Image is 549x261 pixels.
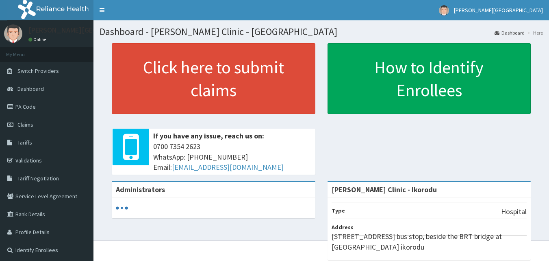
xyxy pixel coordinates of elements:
[332,207,345,214] b: Type
[332,231,527,252] p: [STREET_ADDRESS] bus stop, beside the BRT bridge at [GEOGRAPHIC_DATA] ikorodu
[153,131,264,140] b: If you have any issue, reach us on:
[153,141,311,173] span: 0700 7354 2623 WhatsApp: [PHONE_NUMBER] Email:
[17,175,59,182] span: Tariff Negotiation
[17,121,33,128] span: Claims
[525,29,543,36] li: Here
[17,67,59,75] span: Switch Providers
[332,185,437,194] strong: [PERSON_NAME] Clinic - Ikorodu
[439,5,449,15] img: User Image
[454,7,543,14] span: [PERSON_NAME][GEOGRAPHIC_DATA]
[495,29,525,36] a: Dashboard
[28,37,48,42] a: Online
[332,224,354,231] b: Address
[4,24,22,43] img: User Image
[328,43,531,114] a: How to Identify Enrollees
[116,185,165,194] b: Administrators
[501,206,527,217] p: Hospital
[28,26,149,34] p: [PERSON_NAME][GEOGRAPHIC_DATA]
[17,139,32,146] span: Tariffs
[100,26,543,37] h1: Dashboard - [PERSON_NAME] Clinic - [GEOGRAPHIC_DATA]
[116,202,128,214] svg: audio-loading
[17,85,44,92] span: Dashboard
[172,162,284,172] a: [EMAIL_ADDRESS][DOMAIN_NAME]
[112,43,315,114] a: Click here to submit claims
